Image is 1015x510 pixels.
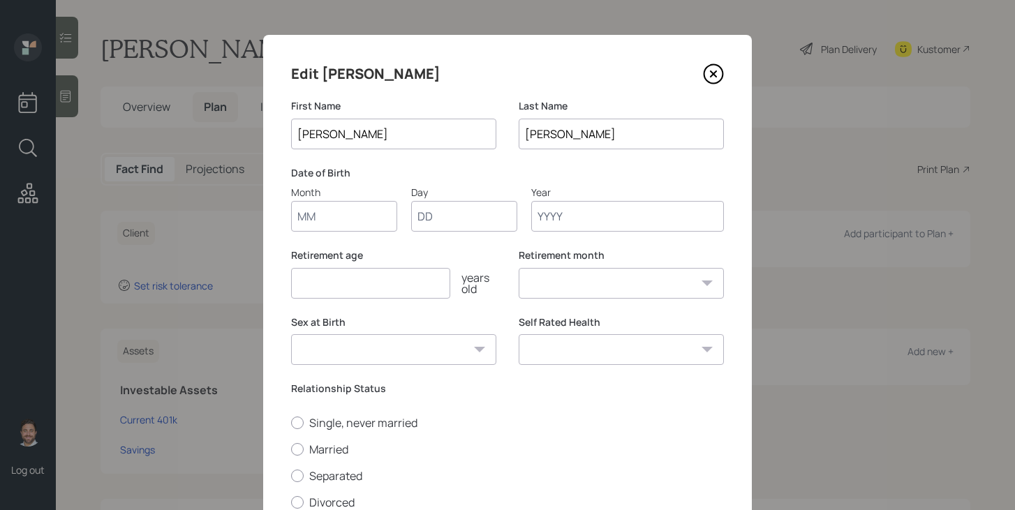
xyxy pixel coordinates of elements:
div: Day [411,185,517,200]
label: Last Name [519,99,724,113]
input: Month [291,201,397,232]
label: Sex at Birth [291,315,496,329]
label: Date of Birth [291,166,724,180]
label: Married [291,442,724,457]
label: Divorced [291,495,724,510]
input: Year [531,201,724,232]
label: First Name [291,99,496,113]
label: Separated [291,468,724,483]
label: Relationship Status [291,382,724,396]
input: Day [411,201,517,232]
h4: Edit [PERSON_NAME] [291,63,440,85]
div: years old [450,272,496,294]
label: Self Rated Health [519,315,724,329]
label: Single, never married [291,415,724,430]
div: Year [531,185,724,200]
div: Month [291,185,397,200]
label: Retirement age [291,248,496,262]
label: Retirement month [519,248,724,262]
